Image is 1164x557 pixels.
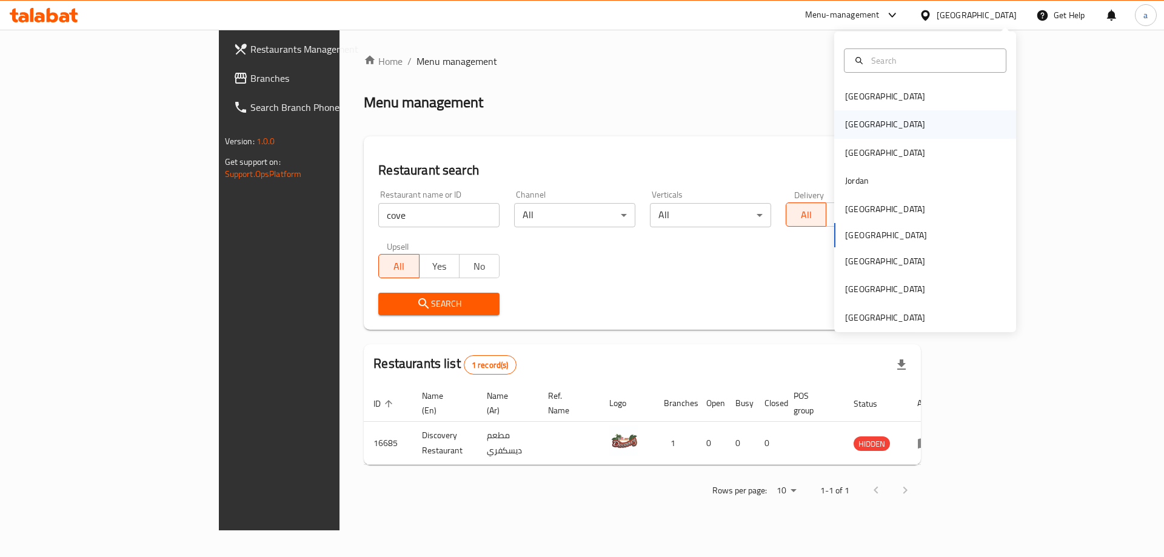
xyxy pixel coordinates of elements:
a: Branches [224,64,413,93]
span: Search [388,296,490,312]
button: TGO [826,202,866,227]
span: Get support on: [225,154,281,170]
td: 0 [697,422,726,465]
span: ID [373,396,396,411]
span: a [1143,8,1148,22]
td: 0 [755,422,784,465]
div: [GEOGRAPHIC_DATA] [845,90,925,103]
button: Yes [419,254,460,278]
label: Delivery [794,190,824,199]
td: 1 [654,422,697,465]
h2: Menu management [364,93,483,112]
p: 1-1 of 1 [820,483,849,498]
span: POS group [794,389,829,418]
th: Open [697,385,726,422]
span: No [464,258,495,275]
div: Rows per page: [772,482,801,500]
div: All [514,203,635,227]
button: Search [378,293,500,315]
td: مطعم ديسكفري [477,422,538,465]
th: Action [908,385,949,422]
nav: breadcrumb [364,54,921,68]
div: All [650,203,771,227]
p: Rows per page: [712,483,767,498]
span: Restaurants Management [250,42,404,56]
div: [GEOGRAPHIC_DATA] [845,118,925,131]
span: Search Branch Phone [250,100,404,115]
span: 1.0.0 [256,133,275,149]
div: Export file [887,350,916,379]
span: Ref. Name [548,389,585,418]
div: Total records count [464,355,517,375]
th: Logo [600,385,654,422]
table: enhanced table [364,385,949,465]
h2: Restaurant search [378,161,906,179]
a: Search Branch Phone [224,93,413,122]
span: HIDDEN [854,437,890,451]
input: Search [866,54,998,67]
span: Menu management [416,54,497,68]
div: [GEOGRAPHIC_DATA] [845,146,925,159]
div: Menu [917,436,940,450]
img: Discovery Restaurant [609,425,640,456]
span: Branches [250,71,404,85]
div: [GEOGRAPHIC_DATA] [845,282,925,296]
th: Branches [654,385,697,422]
div: Jordan [845,174,869,187]
div: [GEOGRAPHIC_DATA] [845,202,925,216]
button: No [459,254,500,278]
span: Status [854,396,893,411]
label: Upsell [387,242,409,250]
div: [GEOGRAPHIC_DATA] [937,8,1017,22]
td: Discovery Restaurant [412,422,477,465]
a: Support.OpsPlatform [225,166,302,182]
button: All [378,254,419,278]
button: All [786,202,826,227]
div: [GEOGRAPHIC_DATA] [845,255,925,268]
div: Menu-management [805,8,880,22]
span: All [384,258,414,275]
span: 1 record(s) [464,359,516,371]
span: TGO [831,206,861,224]
span: Yes [424,258,455,275]
th: Busy [726,385,755,422]
span: Name (Ar) [487,389,524,418]
input: Search for restaurant name or ID.. [378,203,500,227]
a: Restaurants Management [224,35,413,64]
th: Closed [755,385,784,422]
td: 0 [726,422,755,465]
span: All [791,206,821,224]
h2: Restaurants list [373,355,516,375]
div: [GEOGRAPHIC_DATA] [845,311,925,324]
span: Name (En) [422,389,463,418]
span: Version: [225,133,255,149]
